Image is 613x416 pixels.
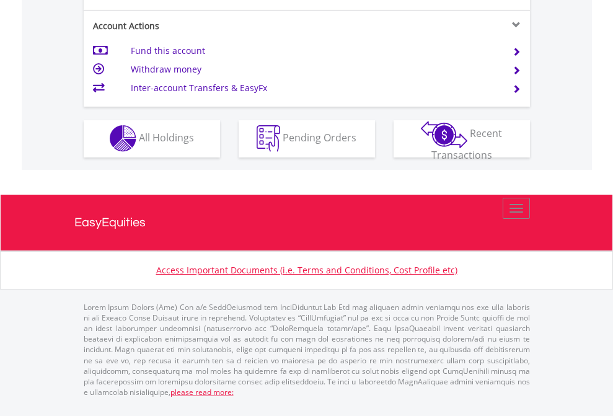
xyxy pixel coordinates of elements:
[110,125,136,152] img: holdings-wht.png
[257,125,280,152] img: pending_instructions-wht.png
[394,120,530,157] button: Recent Transactions
[431,126,503,162] span: Recent Transactions
[84,302,530,397] p: Lorem Ipsum Dolors (Ame) Con a/e SeddOeiusmod tem InciDiduntut Lab Etd mag aliquaen admin veniamq...
[156,264,457,276] a: Access Important Documents (i.e. Terms and Conditions, Cost Profile etc)
[84,20,307,32] div: Account Actions
[84,120,220,157] button: All Holdings
[283,131,356,144] span: Pending Orders
[74,195,539,250] a: EasyEquities
[170,387,234,397] a: please read more:
[131,79,497,97] td: Inter-account Transfers & EasyFx
[421,121,467,148] img: transactions-zar-wht.png
[131,60,497,79] td: Withdraw money
[239,120,375,157] button: Pending Orders
[131,42,497,60] td: Fund this account
[139,131,194,144] span: All Holdings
